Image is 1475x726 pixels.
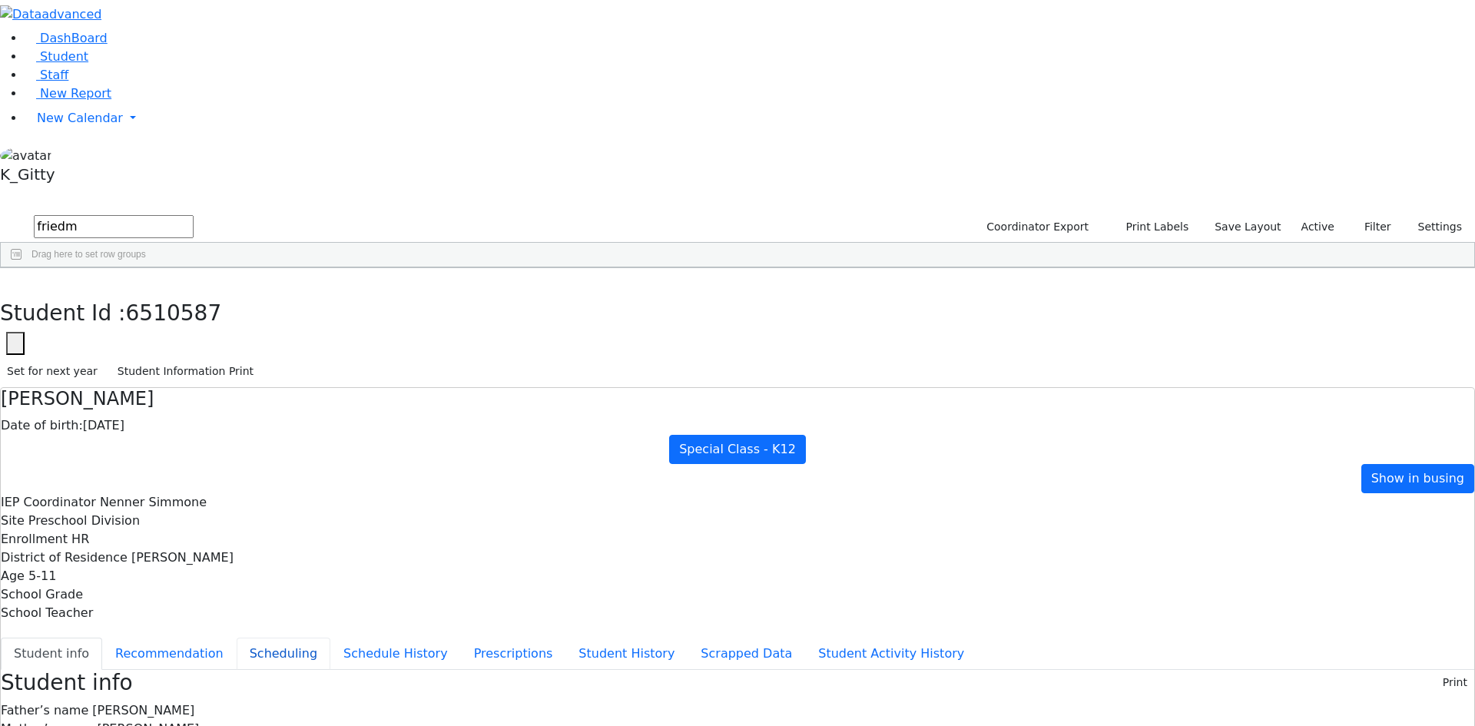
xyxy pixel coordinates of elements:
span: Staff [40,68,68,82]
h4: [PERSON_NAME] [1,388,1474,410]
h3: Student info [1,670,133,696]
button: Settings [1398,215,1469,239]
span: [PERSON_NAME] [92,703,194,718]
label: Site [1,512,25,530]
a: Show in busing [1361,464,1474,493]
a: Staff [25,68,68,82]
span: DashBoard [40,31,108,45]
button: Print Labels [1108,215,1195,239]
label: District of Residence [1,549,128,567]
a: New Report [25,86,111,101]
label: Enrollment [1,530,68,549]
button: Student Activity History [805,638,977,670]
button: Student info [1,638,102,670]
label: School Grade [1,585,83,604]
button: Scrapped Data [688,638,805,670]
span: [PERSON_NAME] [131,550,234,565]
span: 6510587 [126,300,222,326]
a: New Calendar [25,103,1475,134]
a: Student [25,49,88,64]
label: Father’s name [1,701,88,720]
button: Filter [1344,215,1398,239]
button: Student History [565,638,688,670]
button: Print [1436,671,1474,695]
label: Date of birth: [1,416,83,435]
label: Active [1294,215,1341,239]
span: Nenner Simmone [100,495,207,509]
label: IEP Coordinator [1,493,96,512]
button: Student Information Print [111,360,260,383]
span: HR [71,532,89,546]
span: Preschool Division [28,513,140,528]
span: 5-11 [28,569,56,583]
span: Show in busing [1371,471,1464,486]
label: Age [1,567,25,585]
button: Recommendation [102,638,237,670]
button: Coordinator Export [976,215,1095,239]
span: Student [40,49,88,64]
button: Schedule History [330,638,461,670]
input: Search [34,215,194,238]
span: New Calendar [37,111,123,125]
a: DashBoard [25,31,108,45]
a: Special Class - K12 [669,435,806,464]
span: New Report [40,86,111,101]
button: Save Layout [1208,215,1288,239]
label: School Teacher [1,604,93,622]
div: [DATE] [1,416,1474,435]
button: Prescriptions [461,638,566,670]
span: Drag here to set row groups [31,249,146,260]
button: Scheduling [237,638,330,670]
